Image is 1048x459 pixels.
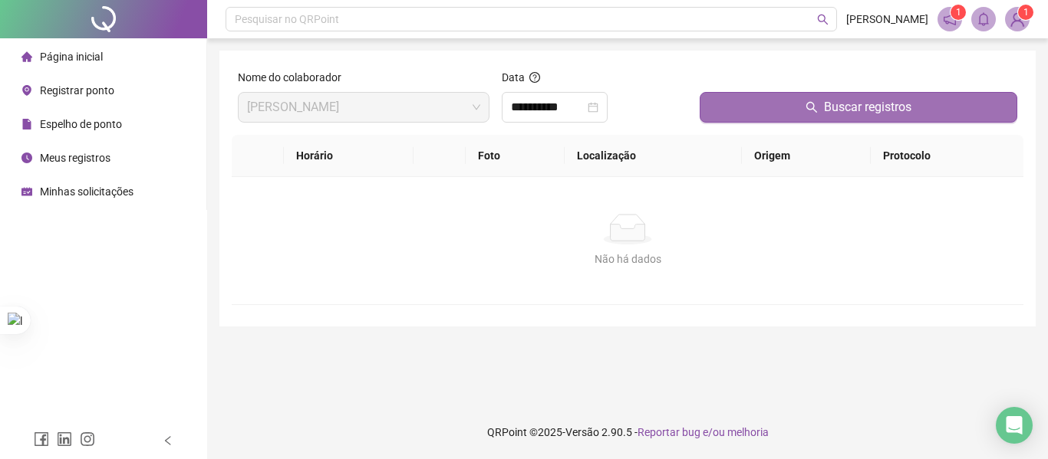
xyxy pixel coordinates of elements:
span: 1 [956,7,961,18]
span: linkedin [57,431,72,447]
th: Horário [284,135,414,177]
span: Meus registros [40,152,110,164]
div: Open Intercom Messenger [996,407,1033,444]
span: Versão [565,426,599,438]
th: Origem [742,135,870,177]
span: Reportar bug e/ou melhoria [638,426,769,438]
span: environment [21,85,32,96]
span: facebook [34,431,49,447]
span: 1 [1023,7,1029,18]
span: file [21,119,32,130]
sup: 1 [951,5,966,20]
th: Localização [565,135,742,177]
span: Registrar ponto [40,84,114,97]
span: clock-circle [21,152,32,163]
div: Não há dados [250,251,1005,267]
span: Página inicial [40,51,103,63]
img: 82102 [1006,8,1029,31]
span: [PERSON_NAME] [846,11,928,28]
span: notification [943,12,957,26]
label: Nome do colaborador [238,69,351,86]
th: Foto [466,135,565,177]
span: home [21,51,32,62]
span: search [817,14,829,25]
span: Minhas solicitações [40,185,133,198]
button: Buscar registros [700,92,1017,123]
span: question-circle [529,72,540,83]
sup: Atualize o seu contato no menu Meus Dados [1018,5,1033,20]
footer: QRPoint © 2025 - 2.90.5 - [207,405,1048,459]
span: instagram [80,431,95,447]
span: Buscar registros [824,98,911,116]
span: left [163,435,173,446]
span: LUAN BRUNO MARTINS DE SOUZA [247,93,480,122]
span: search [806,101,818,113]
span: bell [977,12,990,26]
span: schedule [21,186,32,197]
span: Espelho de ponto [40,118,122,130]
span: Data [502,71,525,84]
th: Protocolo [871,135,1023,177]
